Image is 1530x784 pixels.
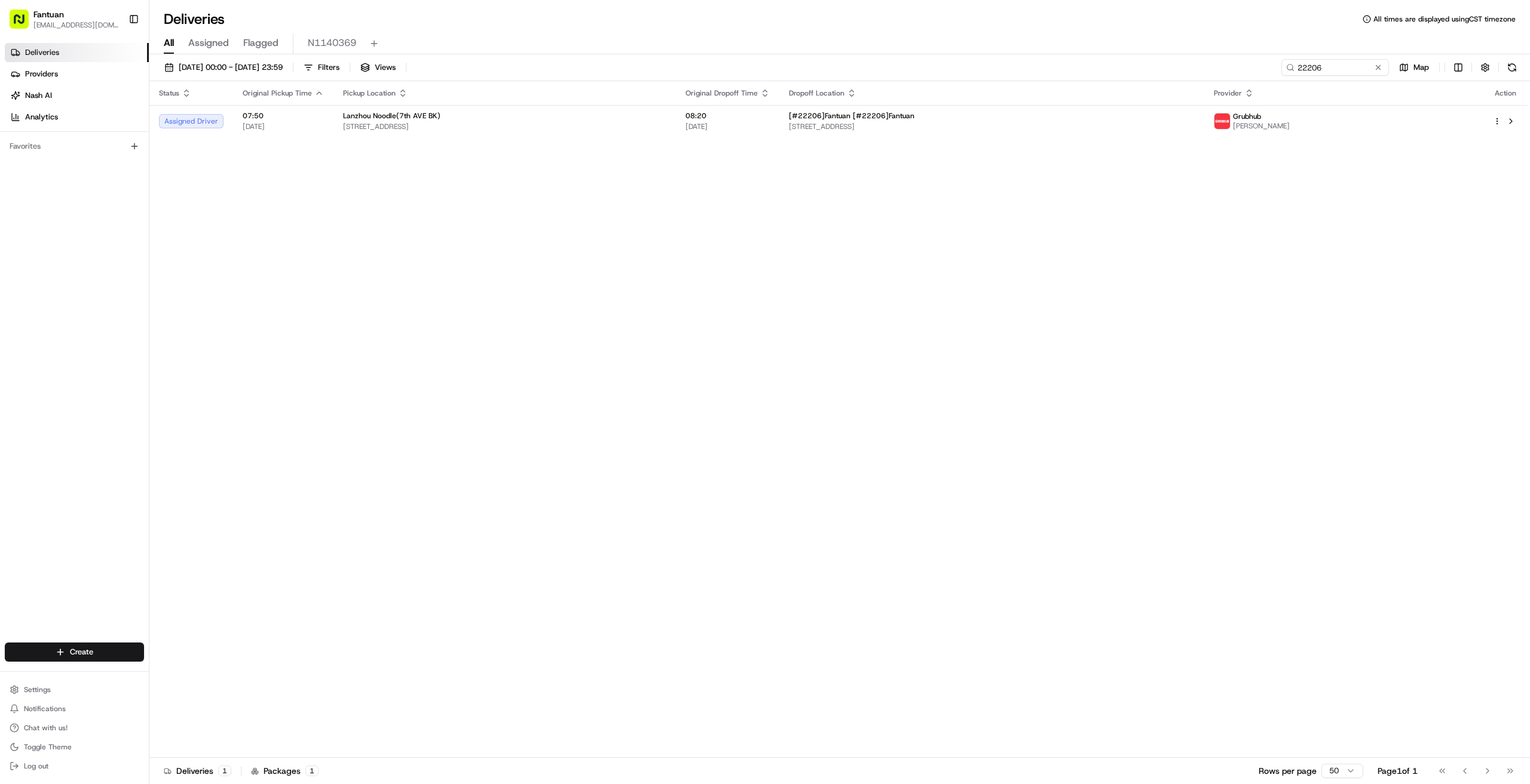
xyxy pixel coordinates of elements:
[298,59,345,76] button: Filters
[1373,14,1516,24] span: All times are displayed using CST timezone
[243,36,279,50] span: Flagged
[1214,88,1242,98] span: Provider
[25,113,47,135] img: 8016278978528_b943e370aa5ada12b00a_72.png
[5,64,149,84] a: Providers
[25,69,58,79] span: Providers
[188,36,229,50] span: Assigned
[37,217,97,226] span: [PERSON_NAME]
[7,262,96,283] a: 📗Knowledge Base
[251,765,319,777] div: Packages
[164,10,225,29] h1: Deliveries
[355,59,401,76] button: Views
[24,704,66,714] span: Notifications
[101,268,111,277] div: 💻
[343,111,440,121] span: Lanzhou Noodle(7th AVE BK)
[1281,59,1389,76] input: Type to search
[1259,765,1317,777] p: Rows per page
[686,122,770,131] span: [DATE]
[789,122,1195,131] span: [STREET_ADDRESS]
[12,268,22,277] div: 📗
[1214,113,1230,129] img: 5e692f75ce7d37001a5d71f1
[1504,59,1520,76] button: Refresh
[12,205,31,225] img: Asif Zaman Khan
[243,88,312,98] span: Original Pickup Time
[24,266,91,278] span: Knowledge Base
[5,137,144,156] div: Favorites
[5,739,144,755] button: Toggle Theme
[203,117,218,131] button: Start new chat
[5,700,144,717] button: Notifications
[159,59,288,76] button: [DATE] 00:00 - [DATE] 23:59
[106,217,134,226] span: 8月14日
[25,47,59,58] span: Deliveries
[12,113,33,135] img: 1736555255976-a54dd68f-1ca7-489b-9aae-adbdc363a1c4
[24,723,68,733] span: Chat with us!
[5,681,144,698] button: Settings
[343,122,666,131] span: [STREET_ADDRESS]
[243,111,324,121] span: 07:50
[5,86,149,105] a: Nash AI
[5,5,124,33] button: Fantuan[EMAIL_ADDRESS][DOMAIN_NAME]
[686,111,770,121] span: 08:20
[99,217,103,226] span: •
[1233,121,1290,131] span: [PERSON_NAME]
[318,62,339,73] span: Filters
[159,88,179,98] span: Status
[5,642,144,662] button: Create
[12,47,218,66] p: Welcome 👋
[164,36,174,50] span: All
[1233,112,1261,121] span: Grubhub
[375,62,396,73] span: Views
[33,20,119,30] button: [EMAIL_ADDRESS][DOMAIN_NAME]
[789,111,914,121] span: [#22206]Fantuan [#22206]Fantuan
[37,185,97,194] span: [PERSON_NAME]
[24,761,48,771] span: Log out
[1413,62,1429,73] span: Map
[12,155,76,164] div: Past conversations
[1378,765,1418,777] div: Page 1 of 1
[5,43,149,62] a: Deliveries
[5,720,144,736] button: Chat with us!
[305,765,319,776] div: 1
[119,296,145,305] span: Pylon
[164,765,231,777] div: Deliveries
[308,36,356,50] span: N1140369
[25,112,58,122] span: Analytics
[54,125,164,135] div: We're available if you need us!
[113,266,192,278] span: API Documentation
[243,122,324,131] span: [DATE]
[33,8,64,20] button: Fantuan
[24,217,33,227] img: 1736555255976-a54dd68f-1ca7-489b-9aae-adbdc363a1c4
[686,88,758,98] span: Original Dropoff Time
[24,742,72,752] span: Toggle Theme
[84,295,145,305] a: Powered byPylon
[5,107,149,127] a: Analytics
[12,173,31,192] img: Asif Zaman Khan
[179,62,283,73] span: [DATE] 00:00 - [DATE] 23:59
[25,90,52,101] span: Nash AI
[99,185,103,194] span: •
[24,185,33,195] img: 1736555255976-a54dd68f-1ca7-489b-9aae-adbdc363a1c4
[12,11,36,35] img: Nash
[1493,88,1518,98] div: Action
[70,647,93,657] span: Create
[31,76,197,89] input: Clear
[96,262,197,283] a: 💻API Documentation
[789,88,844,98] span: Dropoff Location
[106,185,134,194] span: 8月15日
[185,152,218,167] button: See all
[54,113,196,125] div: Start new chat
[24,685,51,694] span: Settings
[5,758,144,774] button: Log out
[343,88,396,98] span: Pickup Location
[1394,59,1434,76] button: Map
[218,765,231,776] div: 1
